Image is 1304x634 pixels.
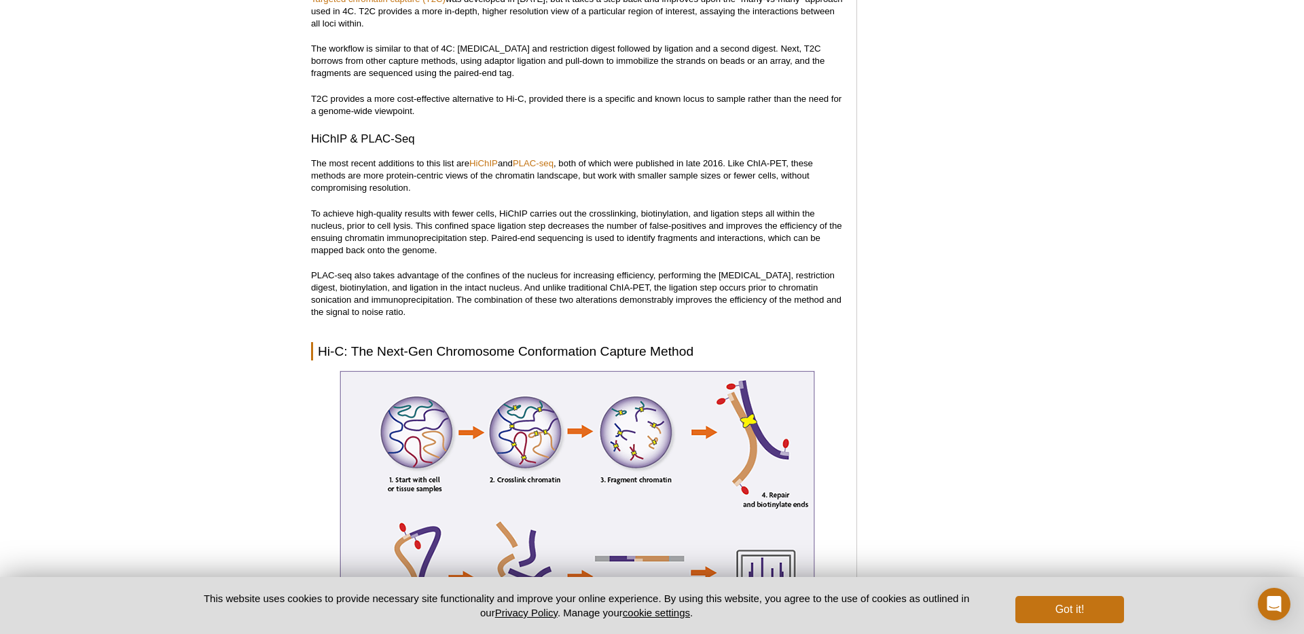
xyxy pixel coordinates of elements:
[311,157,843,194] p: The most recent additions to this list are and , both of which were published in late 2016. Like ...
[495,607,558,618] a: Privacy Policy
[1015,596,1124,623] button: Got it!
[180,591,993,620] p: This website uses cookies to provide necessary site functionality and improve your online experie...
[311,131,843,147] h3: HiChIP & PLAC-Seq
[311,43,843,79] p: The workflow is similar to that of 4C: [MEDICAL_DATA] and restriction digest followed by ligation...
[311,269,843,318] p: PLAC-seq also takes advantage of the confines of the nucleus for increasing efficiency, performin...
[311,93,843,117] p: T2C provides a more cost-effective alternative to Hi-C, provided there is a specific and known lo...
[1258,588,1290,620] div: Open Intercom Messenger
[311,342,843,360] h2: Hi-C: The Next-Gen Chromosome Conformation Capture Method
[623,607,690,618] button: cookie settings
[469,158,498,168] a: HiChIP
[311,208,843,257] p: To achieve high-quality results with fewer cells, HiChIP carries out the crosslinking, biotinylat...
[513,158,554,168] a: PLAC-seq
